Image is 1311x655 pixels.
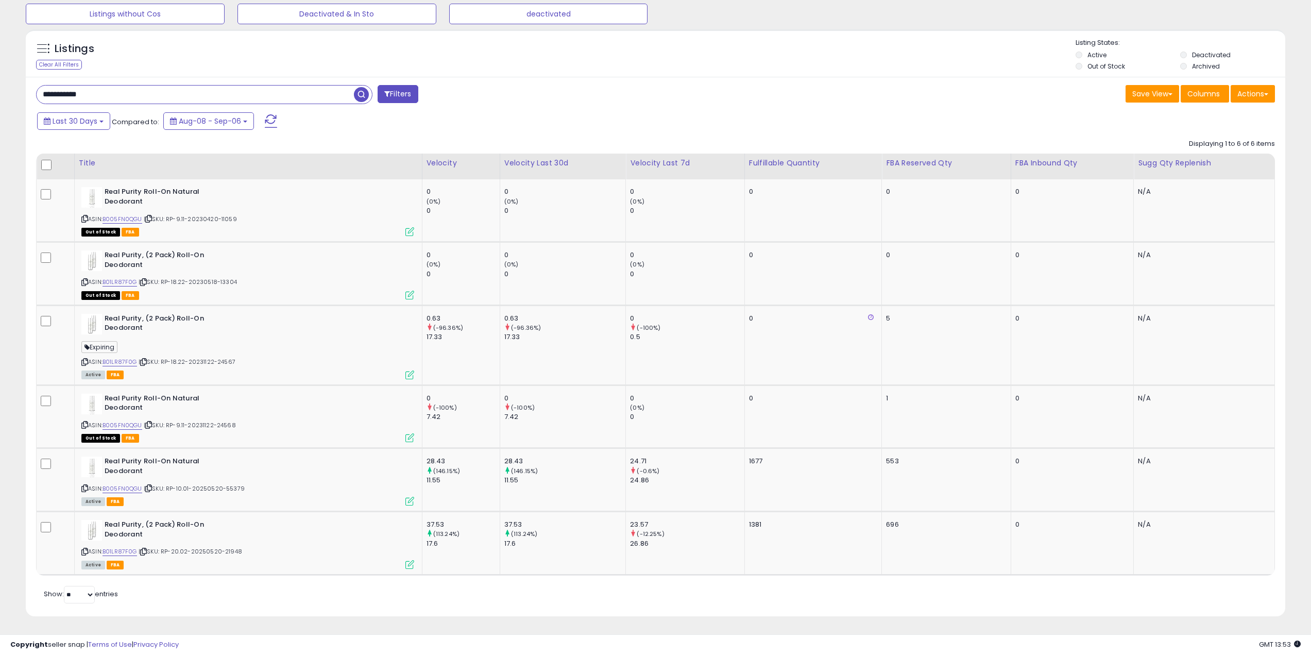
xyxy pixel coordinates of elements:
a: Privacy Policy [133,640,179,649]
a: Terms of Use [88,640,132,649]
div: 696 [886,520,1003,529]
div: Velocity Last 7d [630,158,740,169]
small: (113.24%) [433,530,459,538]
small: (0%) [504,197,519,206]
button: Actions [1231,85,1275,103]
div: 23.57 [630,520,744,529]
img: 31A4gSucl6L._SL40_.jpg [81,187,102,208]
span: Expiring [81,341,117,353]
small: (-96.36%) [433,324,463,332]
div: 11.55 [504,476,626,485]
button: Deactivated & In Sto [237,4,436,24]
div: 0 [427,206,500,215]
button: Save View [1126,85,1179,103]
img: 31A4gSucl6L._SL40_.jpg [81,394,102,414]
span: | SKU: RP-9.11-20230420-11059 [144,215,237,223]
span: All listings currently available for purchase on Amazon [81,497,105,506]
div: ASIN: [81,250,414,298]
b: Real Purity, (2 Pack) Roll-On Deodorant [105,520,230,542]
b: Real Purity Roll-On Natural Deodorant [105,457,230,478]
a: B01LR87F0G [103,547,137,556]
small: (-100%) [433,404,457,412]
div: ASIN: [81,457,414,505]
span: | SKU: RP-9.11-20231122-24568 [144,421,236,429]
p: Listing States: [1076,38,1285,48]
span: Compared to: [112,117,159,127]
div: 1 [886,394,1003,403]
span: | SKU: RP-18.22-20230518-13304 [139,278,237,286]
div: 0 [427,394,500,403]
button: deactivated [449,4,648,24]
div: Fulfillable Quantity [749,158,878,169]
div: 0 [504,206,626,215]
div: 24.71 [630,457,744,466]
div: N/A [1138,314,1267,323]
div: ASIN: [81,187,414,235]
a: B005FN0QGU [103,421,142,430]
a: B01LR87F0G [103,358,137,366]
div: 0 [427,250,500,260]
span: FBA [122,291,139,300]
b: Real Purity Roll-On Natural Deodorant [105,187,230,209]
img: 31Al79bCckL._SL40_.jpg [81,250,102,271]
span: FBA [107,371,124,379]
h5: Listings [55,42,94,56]
div: 11.55 [427,476,500,485]
div: N/A [1138,457,1267,466]
span: 2025-10-7 13:53 GMT [1259,640,1301,649]
div: 17.33 [427,332,500,342]
div: 7.42 [427,412,500,422]
div: 0 [630,250,744,260]
div: 0 [1015,187,1126,196]
div: 28.43 [504,457,626,466]
button: Columns [1181,85,1229,103]
div: 0 [749,187,874,196]
button: Listings without Cos [26,4,225,24]
div: Displaying 1 to 6 of 6 items [1189,139,1275,149]
div: Title [79,158,418,169]
span: FBA [107,497,124,506]
div: N/A [1138,250,1267,260]
div: ASIN: [81,520,414,568]
span: | SKU: RP-20.02-20250520-21948 [139,547,242,556]
button: Aug-08 - Sep-06 [163,112,254,130]
span: All listings that are currently out of stock and unavailable for purchase on Amazon [81,228,120,237]
b: Real Purity Roll-On Natural Deodorant [105,394,230,415]
div: 17.6 [427,539,500,548]
div: 0 [1015,250,1126,260]
small: (-0.6%) [637,467,659,475]
div: Velocity [427,158,496,169]
label: Out of Stock [1087,62,1125,71]
div: 37.53 [427,520,500,529]
div: ASIN: [81,314,414,378]
label: Deactivated [1192,51,1231,59]
span: Columns [1187,89,1220,99]
div: N/A [1138,520,1267,529]
div: 0 [886,250,1003,260]
th: Please note that this number is a calculation based on your required days of coverage and your ve... [1134,154,1275,179]
span: | SKU: RP-10.01-20250520-55379 [144,484,245,493]
div: 0 [630,394,744,403]
label: Archived [1192,62,1220,71]
small: (-12.25%) [637,530,664,538]
span: All listings that are currently out of stock and unavailable for purchase on Amazon [81,291,120,300]
div: 0.63 [427,314,500,323]
div: 0 [504,250,626,260]
div: 0 [630,412,744,422]
div: 0 [427,270,500,279]
img: 31Al79bCckL._SL40_.jpg [81,314,102,334]
div: 0 [630,270,744,279]
b: Real Purity, (2 Pack) Roll-On Deodorant [105,250,230,272]
strong: Copyright [10,640,48,649]
div: 0 [1015,457,1126,466]
span: Aug-08 - Sep-06 [179,116,241,126]
div: 0 [504,187,626,196]
span: FBA [122,434,139,443]
small: (113.24%) [511,530,537,538]
div: 0 [630,187,744,196]
div: 553 [886,457,1003,466]
button: Filters [378,85,418,103]
span: All listings that are currently out of stock and unavailable for purchase on Amazon [81,434,120,443]
div: 0 [630,314,744,323]
div: 0 [504,270,626,279]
